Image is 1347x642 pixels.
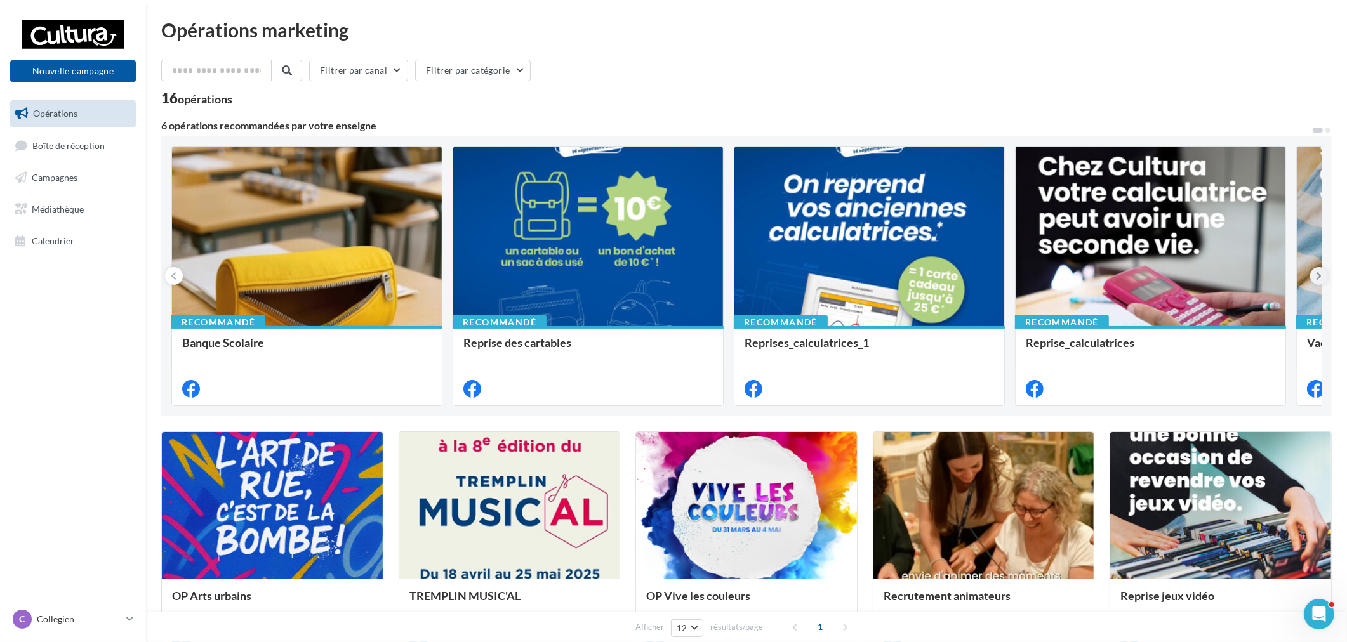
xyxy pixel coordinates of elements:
span: Recrutement animateurs [884,589,1011,603]
div: 16 [161,91,232,105]
div: 6 opérations recommandées par votre enseigne [161,121,1311,131]
span: Médiathèque [32,204,84,214]
span: OP Vive les couleurs [646,589,750,603]
span: Reprise jeux vidéo [1120,589,1214,603]
span: Reprise_calculatrices [1026,336,1134,350]
div: opérations [178,93,232,105]
span: Boîte de réception [32,140,105,150]
span: Reprise des cartables [463,336,571,350]
span: 12 [677,623,687,633]
span: C [20,613,25,626]
a: Campagnes [8,164,138,191]
a: Opérations [8,100,138,127]
button: 12 [671,619,703,637]
div: Recommandé [453,315,547,329]
span: Calendrier [32,235,74,246]
span: résultats/page [710,621,763,633]
div: Opérations marketing [161,20,1332,39]
span: 1 [810,617,830,637]
button: Filtrer par catégorie [415,60,531,81]
iframe: Intercom live chat [1304,599,1334,629]
button: Nouvelle campagne [10,60,136,82]
div: Recommandé [171,315,265,329]
span: Afficher [635,621,664,633]
span: Banque Scolaire [182,336,264,350]
span: OP Arts urbains [172,589,251,603]
span: TREMPLIN MUSIC'AL [409,589,521,603]
span: Reprises_calculatrices_1 [745,336,869,350]
a: C Collegien [10,607,136,631]
span: Opérations [33,108,77,119]
a: Médiathèque [8,196,138,223]
div: Recommandé [1015,315,1109,329]
p: Collegien [37,613,121,626]
a: Calendrier [8,228,138,254]
div: Recommandé [734,315,828,329]
button: Filtrer par canal [309,60,408,81]
a: Boîte de réception [8,132,138,159]
span: Campagnes [32,172,77,183]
